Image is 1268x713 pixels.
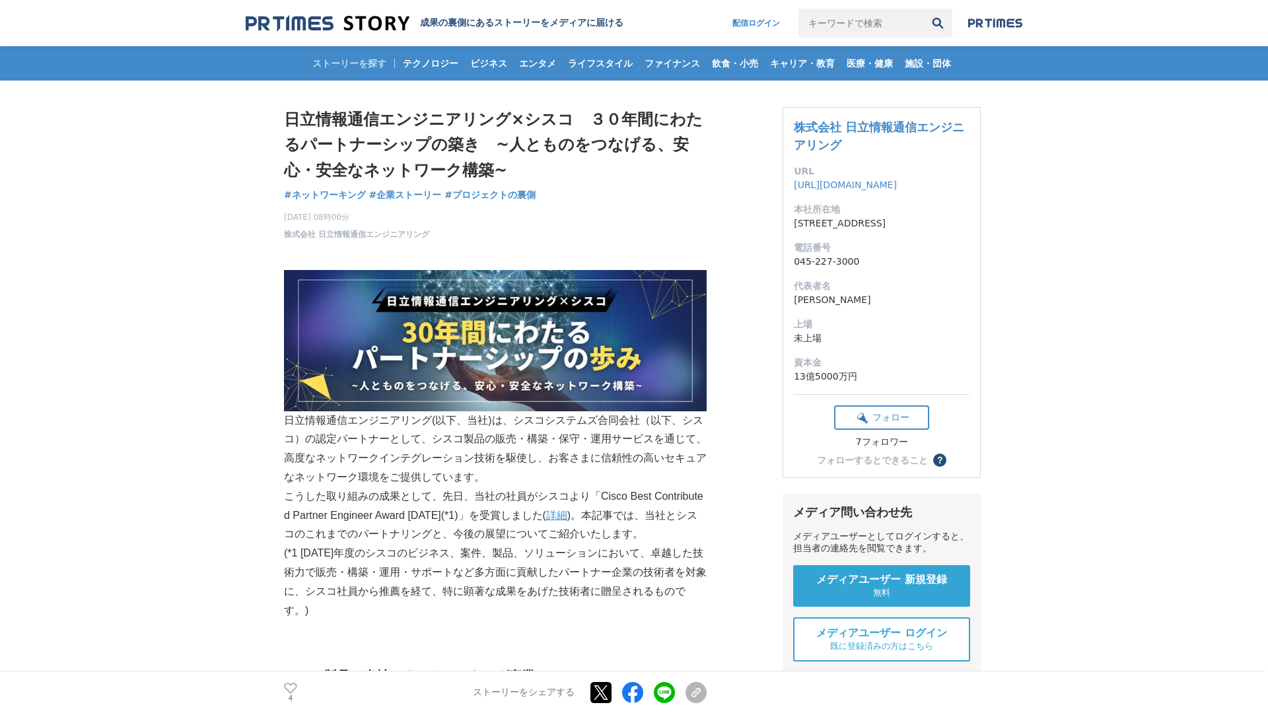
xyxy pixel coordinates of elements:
dt: URL [794,164,969,178]
p: (*1 [DATE]年度のシスコのビジネス、案件、製品、ソリューションにおいて、卓越した技術力で販売・構築・運用・サポートなど多方面に貢献したパートナー企業の技術者を対象に、シスコ社員から推薦を... [284,544,707,620]
p: 4 [284,695,297,702]
a: キャリア・教育 [765,46,840,81]
dd: [STREET_ADDRESS] [794,217,969,230]
span: ？ [935,456,944,465]
span: 無料 [873,587,890,599]
a: ビジネス [465,46,512,81]
dd: [PERSON_NAME] [794,293,969,307]
div: メディアユーザーとしてログインすると、担当者の連絡先を閲覧できます。 [793,531,970,555]
dt: 上場 [794,318,969,331]
a: メディアユーザー 新規登録 無料 [793,565,970,607]
a: #ネットワーキング [284,188,366,202]
input: キーワードで検索 [798,9,923,38]
span: [DATE] 08時00分 [284,211,429,223]
dd: 未上場 [794,331,969,345]
div: 7フォロワー [834,436,929,448]
span: エンタメ [514,57,561,69]
dt: 本社所在地 [794,203,969,217]
span: テクノロジー [398,57,464,69]
a: 配信ログイン [719,9,793,38]
a: 飲食・小売 [707,46,763,81]
a: エンタメ [514,46,561,81]
div: フォローするとできること [817,456,928,465]
a: メディアユーザー ログイン 既に登録済みの方はこちら [793,617,970,662]
div: メディア問い合わせ先 [793,504,970,520]
dd: 045-227-3000 [794,255,969,269]
span: 施設・団体 [899,57,956,69]
a: 詳細 [546,510,567,521]
p: こうした取り組みの成果として、先日、当社の社員がシスコより「Cisco Best Contributed Partner Engineer Award [DATE](*1)」を受賞しました( )... [284,487,707,544]
a: ファイナンス [639,46,705,81]
p: 日立情報通信エンジニアリング(以下、当社)は、シスコシステムズ合同会社（以下、シスコ）の認定パートナーとして、シスコ製品の販売・構築・保守・運用サービスを通じて、高度なネットワークインテグレーシ... [284,270,707,487]
a: ライフスタイル [563,46,638,81]
span: ファイナンス [639,57,705,69]
span: #企業ストーリー [369,189,442,201]
span: メディアユーザー ログイン [816,627,947,640]
span: キャリア・教育 [765,57,840,69]
h2: 成果の裏側にあるストーリーをメディアに届ける [420,17,623,29]
button: ？ [933,454,946,467]
span: 医療・健康 [841,57,898,69]
a: 株式会社 日立情報通信エンジニアリング [794,120,964,152]
dt: 代表者名 [794,279,969,293]
a: [URL][DOMAIN_NAME] [794,180,897,190]
a: 医療・健康 [841,46,898,81]
span: #ネットワーキング [284,189,366,201]
dt: 資本金 [794,356,969,370]
span: #プロジェクトの裏側 [444,189,536,201]
button: 検索 [923,9,952,38]
a: 施設・団体 [899,46,956,81]
dt: 電話番号 [794,241,969,255]
h1: 日立情報通信エンジニアリング×シスコ ３０年間にわたるパートナーシップの築き ~人とものをつなげる、安心・安全なネットワーク構築~ [284,107,707,183]
dd: 13億5000万円 [794,370,969,384]
h2: シスコ製品と当社のネットワーキング事業 [284,665,707,687]
a: #プロジェクトの裏側 [444,188,536,202]
a: テクノロジー [398,46,464,81]
p: ストーリーをシェアする [473,687,575,698]
img: prtimes [968,18,1022,28]
a: 株式会社 日立情報通信エンジニアリング [284,228,429,240]
img: thumbnail_291a6e60-8c83-11f0-9d6d-a329db0dd7a1.png [284,270,707,411]
span: ビジネス [465,57,512,69]
button: フォロー [834,405,929,430]
img: 成果の裏側にあるストーリーをメディアに届ける [246,15,409,32]
a: 成果の裏側にあるストーリーをメディアに届ける 成果の裏側にあるストーリーをメディアに届ける [246,15,623,32]
span: メディアユーザー 新規登録 [816,573,947,587]
span: ライフスタイル [563,57,638,69]
a: #企業ストーリー [369,188,442,202]
span: 既に登録済みの方はこちら [830,640,933,652]
span: 飲食・小売 [707,57,763,69]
